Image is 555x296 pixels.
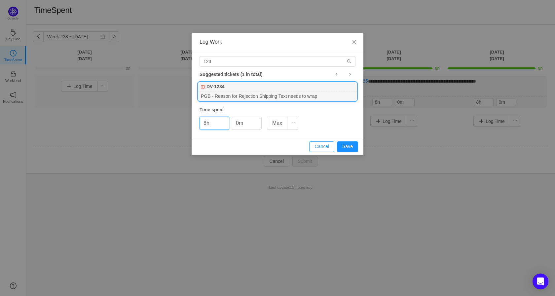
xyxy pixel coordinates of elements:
[200,70,355,79] div: Suggested tickets (1 in total)
[347,59,351,64] i: icon: search
[351,39,357,45] i: icon: close
[200,106,355,113] div: Time spent
[533,274,548,289] div: Open Intercom Messenger
[200,56,355,67] input: Search
[267,117,287,130] button: Max
[201,85,205,89] img: 10303
[198,92,357,100] div: PGB - Reason for Rejection Shipping Text needs to wrap
[200,38,355,46] div: Log Work
[287,117,298,130] button: icon: ellipsis
[309,141,334,152] button: Cancel
[345,33,363,52] button: Close
[206,83,224,90] b: DV-1234
[337,141,358,152] button: Save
